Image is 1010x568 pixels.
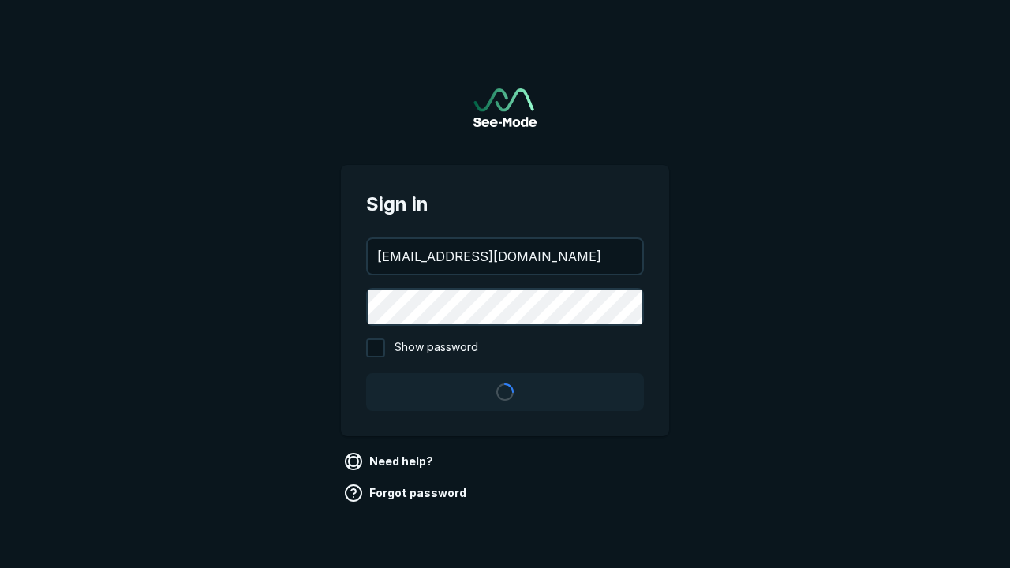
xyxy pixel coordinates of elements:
img: See-Mode Logo [473,88,537,127]
span: Show password [395,338,478,357]
span: Sign in [366,190,644,219]
input: your@email.com [368,239,642,274]
a: Forgot password [341,480,473,506]
a: Go to sign in [473,88,537,127]
a: Need help? [341,449,440,474]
